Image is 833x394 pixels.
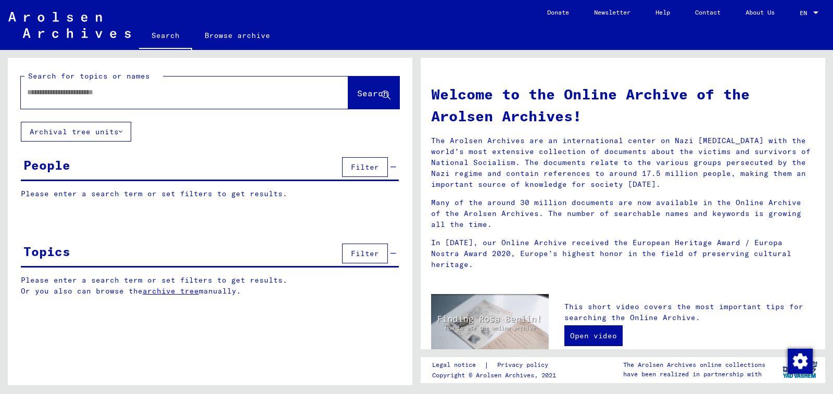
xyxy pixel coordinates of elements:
a: archive tree [143,286,199,296]
p: The Arolsen Archives online collections [623,360,765,370]
div: Change consent [787,348,812,373]
span: EN [800,9,811,17]
p: Copyright © Arolsen Archives, 2021 [432,371,561,380]
p: The Arolsen Archives are an international center on Nazi [MEDICAL_DATA] with the world’s most ext... [431,135,815,190]
p: have been realized in partnership with [623,370,765,379]
p: Many of the around 30 million documents are now available in the Online Archive of the Arolsen Ar... [431,197,815,230]
div: | [432,360,561,371]
mat-label: Search for topics or names [28,71,150,81]
img: yv_logo.png [780,357,819,383]
p: Please enter a search term or set filters to get results. [21,188,399,199]
button: Filter [342,244,388,263]
a: Browse archive [192,23,283,48]
p: In [DATE], our Online Archive received the European Heritage Award / Europa Nostra Award 2020, Eu... [431,237,815,270]
span: Filter [351,249,379,258]
a: Search [139,23,192,50]
span: Filter [351,162,379,172]
img: Arolsen_neg.svg [8,12,131,38]
a: Legal notice [432,360,484,371]
button: Filter [342,157,388,177]
a: Open video [564,325,623,346]
p: This short video covers the most important tips for searching the Online Archive. [564,301,815,323]
a: Privacy policy [489,360,561,371]
img: video.jpg [431,294,549,358]
p: Please enter a search term or set filters to get results. Or you also can browse the manually. [21,275,399,297]
span: Search [357,88,388,98]
div: Topics [23,242,70,261]
button: Archival tree units [21,122,131,142]
div: People [23,156,70,174]
h1: Welcome to the Online Archive of the Arolsen Archives! [431,83,815,127]
img: Change consent [788,349,813,374]
button: Search [348,77,399,109]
